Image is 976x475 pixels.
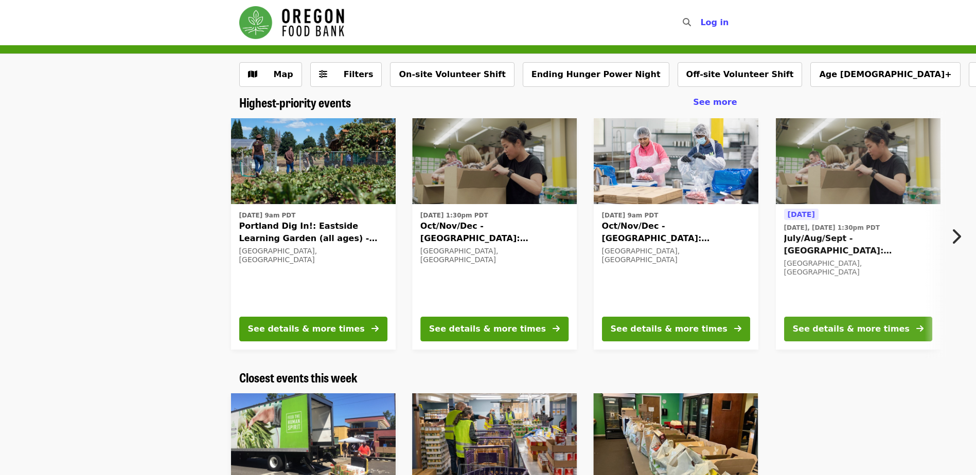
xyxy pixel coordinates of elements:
[594,118,758,350] a: See details for "Oct/Nov/Dec - Beaverton: Repack/Sort (age 10+)"
[602,317,750,341] button: See details & more times
[420,220,569,245] span: Oct/Nov/Dec - [GEOGRAPHIC_DATA]: Repack/Sort (age [DEMOGRAPHIC_DATA]+)
[239,368,358,386] span: Closest events this week
[319,69,327,79] i: sliders-h icon
[553,324,560,334] i: arrow-right icon
[239,370,358,385] a: Closest events this week
[412,118,577,350] a: See details for "Oct/Nov/Dec - Portland: Repack/Sort (age 8+)"
[523,62,669,87] button: Ending Hunger Power Night
[734,324,741,334] i: arrow-right icon
[231,118,396,350] a: See details for "Portland Dig In!: Eastside Learning Garden (all ages) - Aug/Sept/Oct"
[248,69,257,79] i: map icon
[239,95,351,110] a: Highest-priority events
[678,62,803,87] button: Off-site Volunteer Shift
[602,220,750,245] span: Oct/Nov/Dec - [GEOGRAPHIC_DATA]: Repack/Sort (age [DEMOGRAPHIC_DATA]+)
[951,227,961,246] i: chevron-right icon
[310,62,382,87] button: Filters (0 selected)
[784,223,880,232] time: [DATE], [DATE] 1:30pm PDT
[429,323,546,335] div: See details & more times
[916,324,924,334] i: arrow-right icon
[390,62,514,87] button: On-site Volunteer Shift
[602,247,750,264] div: [GEOGRAPHIC_DATA], [GEOGRAPHIC_DATA]
[700,17,729,27] span: Log in
[784,317,932,341] button: See details & more times
[942,222,976,251] button: Next item
[793,323,910,335] div: See details & more times
[594,118,758,205] img: Oct/Nov/Dec - Beaverton: Repack/Sort (age 10+) organized by Oregon Food Bank
[412,118,577,205] img: Oct/Nov/Dec - Portland: Repack/Sort (age 8+) organized by Oregon Food Bank
[692,12,737,33] button: Log in
[239,220,387,245] span: Portland Dig In!: Eastside Learning Garden (all ages) - Aug/Sept/Oct
[693,96,737,108] a: See more
[693,97,737,107] span: See more
[239,317,387,341] button: See details & more times
[611,323,727,335] div: See details & more times
[274,69,293,79] span: Map
[788,210,815,218] span: [DATE]
[231,370,746,385] div: Closest events this week
[231,118,396,205] img: Portland Dig In!: Eastside Learning Garden (all ages) - Aug/Sept/Oct organized by Oregon Food Bank
[602,211,659,220] time: [DATE] 9am PDT
[697,10,705,35] input: Search
[420,211,488,220] time: [DATE] 1:30pm PDT
[248,323,365,335] div: See details & more times
[239,6,344,39] img: Oregon Food Bank - Home
[784,259,932,277] div: [GEOGRAPHIC_DATA], [GEOGRAPHIC_DATA]
[239,247,387,264] div: [GEOGRAPHIC_DATA], [GEOGRAPHIC_DATA]
[810,62,960,87] button: Age [DEMOGRAPHIC_DATA]+
[683,17,691,27] i: search icon
[420,247,569,264] div: [GEOGRAPHIC_DATA], [GEOGRAPHIC_DATA]
[231,95,746,110] div: Highest-priority events
[344,69,374,79] span: Filters
[239,62,302,87] button: Show map view
[776,118,940,350] a: See details for "July/Aug/Sept - Portland: Repack/Sort (age 8+)"
[239,211,296,220] time: [DATE] 9am PDT
[776,118,940,205] img: July/Aug/Sept - Portland: Repack/Sort (age 8+) organized by Oregon Food Bank
[784,232,932,257] span: July/Aug/Sept - [GEOGRAPHIC_DATA]: Repack/Sort (age [DEMOGRAPHIC_DATA]+)
[420,317,569,341] button: See details & more times
[371,324,379,334] i: arrow-right icon
[239,93,351,111] span: Highest-priority events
